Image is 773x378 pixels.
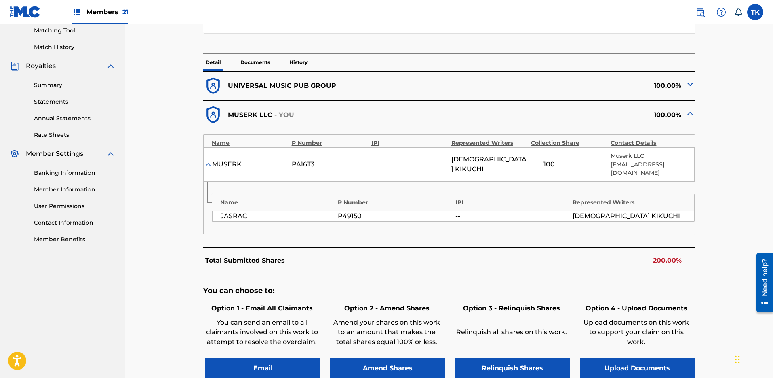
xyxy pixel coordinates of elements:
span: Royalties [26,61,56,71]
a: Member Benefits [34,235,116,244]
p: UNIVERSAL MUSIC PUB GROUP [228,81,336,91]
a: Rate Sheets [34,131,116,139]
div: -- [455,211,569,221]
div: Represented Writers [573,198,686,207]
a: Matching Tool [34,26,116,35]
p: MUSERK LLC [228,110,272,120]
img: search [695,7,705,17]
img: Member Settings [10,149,19,159]
p: [EMAIL_ADDRESS][DOMAIN_NAME] [611,160,686,177]
div: Name [212,139,287,147]
img: expand-cell-toggle [204,160,212,168]
p: Detail [203,54,223,71]
div: JASRAC [221,211,334,221]
div: Drag [735,347,740,372]
img: expand-cell-toggle [685,108,695,118]
p: Total Submitted Shares [205,256,285,265]
div: Contact Details [611,139,686,147]
img: expand [106,149,116,159]
iframe: Chat Widget [733,339,773,378]
img: Royalties [10,61,19,71]
div: User Menu [747,4,763,20]
p: History [287,54,310,71]
h5: You can choose to: [203,286,695,295]
img: expand-cell-toggle [685,79,695,89]
a: Statements [34,98,116,106]
a: Banking Information [34,169,116,177]
img: MLC Logo [10,6,41,18]
p: Upload documents on this work to support your claim on this work. [580,318,693,347]
div: P49150 [338,211,451,221]
div: Help [713,4,729,20]
a: Summary [34,81,116,89]
h6: Option 4 - Upload Documents [580,304,693,313]
div: P Number [338,198,451,207]
p: Muserk LLC [611,152,686,160]
div: Notifications [734,8,742,16]
div: P Number [292,139,367,147]
span: Members [86,7,128,17]
div: Represented Writers [451,139,527,147]
div: IPI [371,139,447,147]
img: Top Rightsholders [72,7,82,17]
a: Member Information [34,185,116,194]
div: 100.00% [449,76,695,96]
div: Name [220,198,334,207]
div: IPI [455,198,569,207]
span: 21 [122,8,128,16]
img: dfb38c8551f6dcc1ac04.svg [203,105,223,125]
a: Match History [34,43,116,51]
iframe: Resource Center [750,250,773,315]
span: Member Settings [26,149,83,159]
h6: Option 3 - Relinquish Shares [455,304,568,313]
span: [DEMOGRAPHIC_DATA] KIKUCHI [573,211,680,221]
p: Relinquish all shares on this work. [455,327,568,337]
p: - YOU [274,110,295,120]
a: User Permissions [34,202,116,210]
h6: Option 1 - Email All Claimants [205,304,318,313]
a: Public Search [692,4,708,20]
img: help [716,7,726,17]
div: 100.00% [449,105,695,125]
div: Collection Share [531,139,607,147]
p: You can send an email to all claimants involved on this work to attempt to resolve the overclaim. [205,318,318,347]
img: dfb38c8551f6dcc1ac04.svg [203,76,223,96]
span: [DEMOGRAPHIC_DATA] KIKUCHI [451,155,527,174]
p: 200.00% [653,256,682,265]
h6: Option 2 - Amend Shares [330,304,443,313]
a: Contact Information [34,219,116,227]
img: expand [106,61,116,71]
p: Documents [238,54,272,71]
p: Amend your shares on this work to an amount that makes the total shares equal 100% or less. [330,318,443,347]
a: Annual Statements [34,114,116,123]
